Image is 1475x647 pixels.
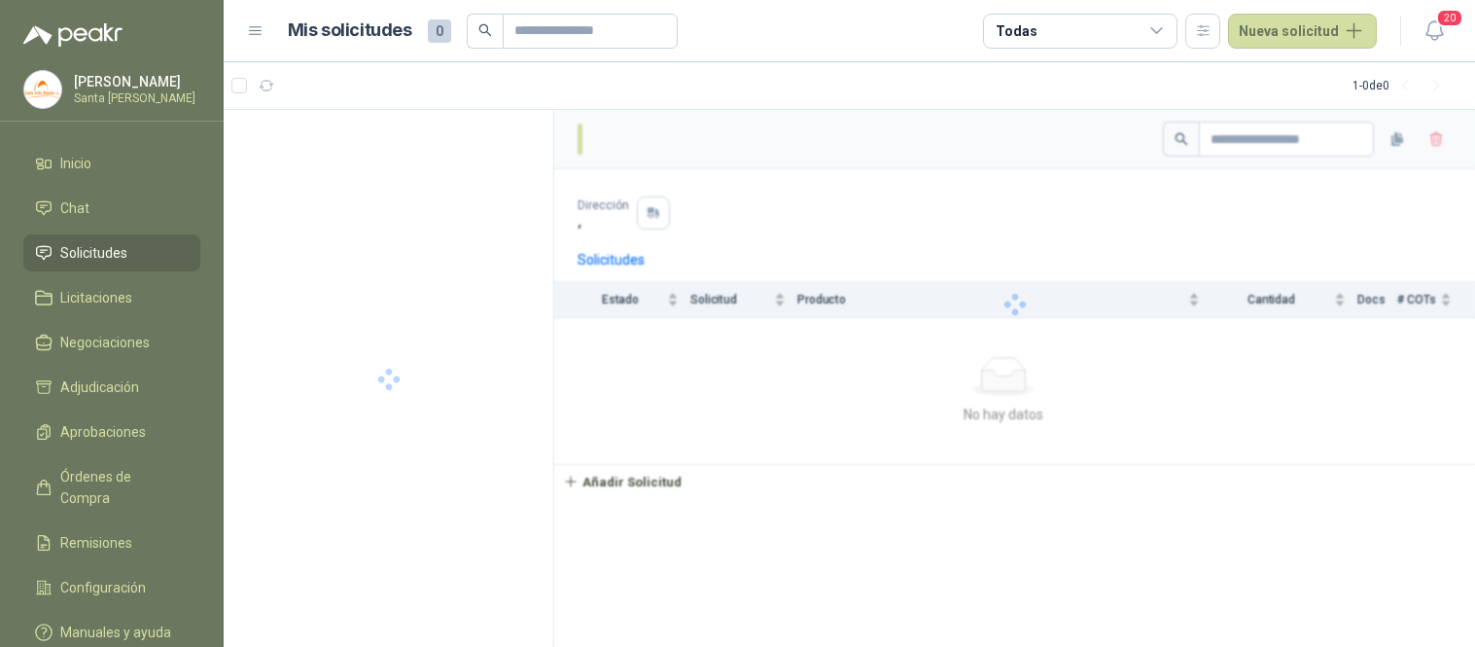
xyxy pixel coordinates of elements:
span: Negociaciones [60,332,150,353]
img: Company Logo [24,71,61,108]
a: Negociaciones [23,324,200,361]
span: Adjudicación [60,377,139,398]
a: Adjudicación [23,369,200,406]
span: Solicitudes [60,242,127,264]
span: Licitaciones [60,287,132,308]
span: Órdenes de Compra [60,466,182,509]
img: Logo peakr [23,23,123,47]
a: Licitaciones [23,279,200,316]
h1: Mis solicitudes [288,17,412,45]
span: Aprobaciones [60,421,146,443]
a: Órdenes de Compra [23,458,200,517]
p: Santa [PERSON_NAME] [74,92,195,104]
a: Configuración [23,569,200,606]
div: Todas [996,20,1036,42]
span: 20 [1436,9,1463,27]
div: 1 - 0 de 0 [1352,70,1452,101]
a: Aprobaciones [23,413,200,450]
span: Configuración [60,577,146,598]
a: Solicitudes [23,234,200,271]
a: Inicio [23,145,200,182]
span: Chat [60,198,89,219]
span: search [478,23,492,37]
span: 0 [428,19,451,43]
p: [PERSON_NAME] [74,75,195,89]
a: Chat [23,190,200,227]
span: Manuales y ayuda [60,622,171,643]
a: Remisiones [23,524,200,561]
button: Nueva solicitud [1228,14,1377,49]
button: 20 [1417,14,1452,49]
span: Inicio [60,153,91,174]
span: Remisiones [60,532,132,554]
